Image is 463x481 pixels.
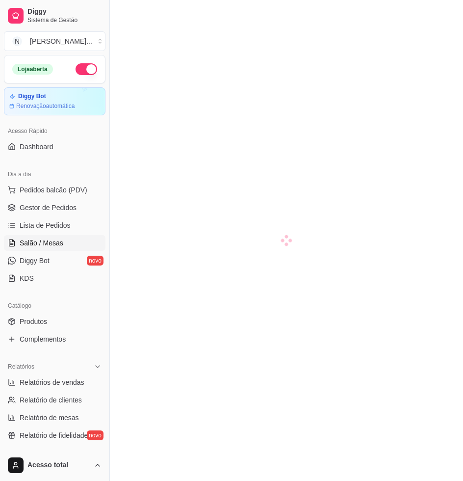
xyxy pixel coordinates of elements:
span: Relatórios [8,363,34,371]
span: Relatórios de vendas [20,377,84,387]
button: Pedidos balcão (PDV) [4,182,105,198]
span: Acesso total [27,461,90,470]
a: Relatório de mesas [4,410,105,426]
span: Diggy [27,7,102,16]
span: N [12,36,22,46]
a: Complementos [4,331,105,347]
span: Relatório de clientes [20,395,82,405]
a: Salão / Mesas [4,235,105,251]
button: Select a team [4,31,105,51]
span: Complementos [20,334,66,344]
span: Salão / Mesas [20,238,63,248]
article: Renovação automática [16,102,75,110]
div: Dia a dia [4,166,105,182]
article: Diggy Bot [18,93,46,100]
span: Lista de Pedidos [20,220,71,230]
span: Relatório de fidelidade [20,430,88,440]
span: Relatório de mesas [20,413,79,423]
span: Sistema de Gestão [27,16,102,24]
a: DiggySistema de Gestão [4,4,105,27]
span: Produtos [20,317,47,326]
a: Diggy BotRenovaçãoautomática [4,87,105,115]
span: Diggy Bot [20,256,50,266]
a: Lista de Pedidos [4,217,105,233]
a: Relatório de clientes [4,392,105,408]
a: Dashboard [4,139,105,155]
a: Relatório de fidelidadenovo [4,428,105,443]
div: Acesso Rápido [4,123,105,139]
button: Alterar Status [76,63,97,75]
a: Produtos [4,314,105,329]
button: Acesso total [4,454,105,477]
a: Gestor de Pedidos [4,200,105,215]
span: Gestor de Pedidos [20,203,77,213]
span: KDS [20,273,34,283]
div: [PERSON_NAME] ... [30,36,92,46]
span: Dashboard [20,142,53,152]
a: Diggy Botnovo [4,253,105,268]
div: Catálogo [4,298,105,314]
div: Loja aberta [12,64,53,75]
a: KDS [4,270,105,286]
span: Pedidos balcão (PDV) [20,185,87,195]
a: Relatórios de vendas [4,374,105,390]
